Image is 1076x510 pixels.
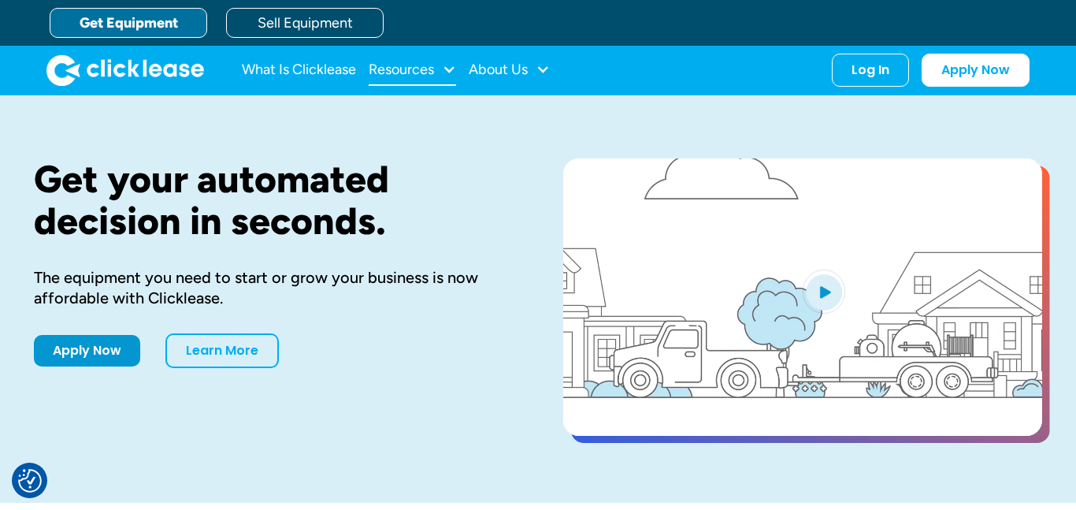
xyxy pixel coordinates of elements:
[469,54,550,86] div: About Us
[852,62,889,78] div: Log In
[34,267,513,308] div: The equipment you need to start or grow your business is now affordable with Clicklease.
[922,54,1030,87] a: Apply Now
[50,8,207,38] a: Get Equipment
[34,335,140,367] a: Apply Now
[18,469,42,493] button: Consent Preferences
[165,333,279,368] a: Learn More
[369,54,456,86] div: Resources
[46,54,204,86] img: Clicklease logo
[563,158,1042,436] a: open lightbox
[46,54,204,86] a: home
[34,158,513,242] h1: Get your automated decision in seconds.
[242,54,356,86] a: What Is Clicklease
[226,8,384,38] a: Sell Equipment
[18,469,42,493] img: Revisit consent button
[803,270,845,314] img: Blue play button logo on a light blue circular background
